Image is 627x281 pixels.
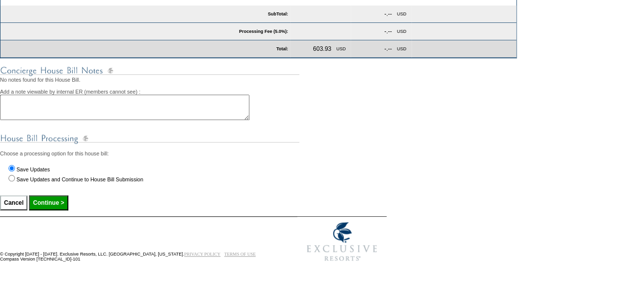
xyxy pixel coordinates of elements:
td: -.-- [382,8,394,19]
td: USD [395,8,409,19]
td: 603.93 [311,43,333,54]
td: -.-- [382,43,394,54]
td: USD [334,43,348,54]
input: Continue > [29,195,68,210]
td: USD [395,26,409,37]
a: PRIVACY POLICY [184,252,220,257]
td: -.-- [382,26,394,37]
td: Total: [87,40,290,58]
td: SubTotal: [0,5,290,23]
td: Processing Fee (5.0%): [0,23,290,40]
label: Save Updates and Continue to House Bill Submission [16,176,143,182]
label: Save Updates [16,166,50,172]
td: USD [395,43,409,54]
a: TERMS OF USE [224,252,256,257]
img: Exclusive Resorts [297,217,387,267]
